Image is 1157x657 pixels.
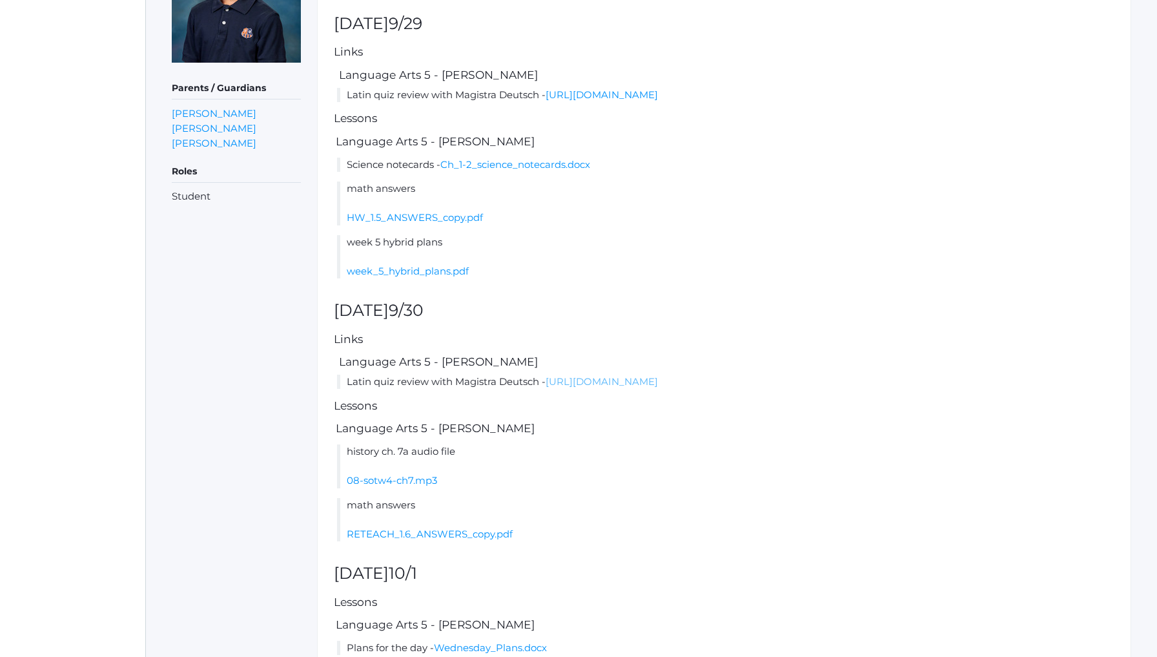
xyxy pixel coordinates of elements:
h5: Language Arts 5 - [PERSON_NAME] [334,619,1114,631]
a: RETEACH_1.6_ANSWERS_copy.pdf [347,528,513,540]
li: week 5 hybrid plans [337,235,1114,279]
a: [URL][DOMAIN_NAME] [546,89,658,101]
li: Plans for the day - [337,641,1114,656]
span: 9/30 [389,300,424,320]
h5: Lessons [334,596,1114,609]
h5: Links [334,46,1114,58]
li: Science notecards - [337,158,1114,172]
h5: Language Arts 5 - [PERSON_NAME] [334,136,1114,148]
span: 9/29 [389,14,422,33]
h5: Language Arts 5 - [PERSON_NAME] [334,422,1114,435]
a: week_5_hybrid_plans.pdf [347,265,469,277]
a: HW_1.5_ANSWERS_copy.pdf [347,211,483,224]
h5: Lessons [334,400,1114,412]
li: history ch. 7a audio file [337,444,1114,488]
a: Wednesday_Plans.docx [434,641,547,654]
h5: Links [334,333,1114,346]
span: 10/1 [389,563,417,583]
li: Latin quiz review with Magistra Deutsch - [337,88,1114,103]
li: math answers [337,182,1114,225]
h2: [DATE] [334,15,1114,33]
h5: Language Arts 5 - [PERSON_NAME] [337,356,1114,368]
h2: [DATE] [334,302,1114,320]
a: [PERSON_NAME] [172,106,256,121]
h5: Roles [172,161,301,183]
h2: [DATE] [334,565,1114,583]
a: 08-sotw4-ch7.mp3 [347,474,437,486]
li: Student [172,189,301,204]
h5: Parents / Guardians [172,78,301,99]
h5: Language Arts 5 - [PERSON_NAME] [337,69,1114,81]
h5: Lessons [334,112,1114,125]
a: Ch_1-2_science_notecards.docx [440,158,590,171]
a: [PERSON_NAME] [172,121,256,136]
a: [URL][DOMAIN_NAME] [546,375,658,388]
li: Latin quiz review with Magistra Deutsch - [337,375,1114,390]
a: [PERSON_NAME] [172,136,256,151]
li: math answers [337,498,1114,542]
